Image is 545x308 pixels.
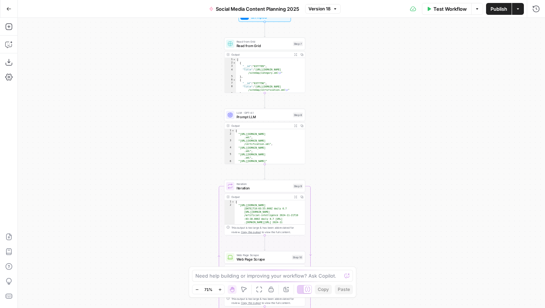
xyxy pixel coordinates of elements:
[224,85,236,92] div: 8
[241,301,261,304] span: Copy the output
[233,78,236,82] span: Toggle code folding, rows 6 through 9
[264,22,265,37] g: Edge from start to step_7
[231,53,291,57] div: Output
[264,93,265,108] g: Edge from step_7 to step_8
[338,286,350,293] span: Paste
[292,255,303,260] div: Step 10
[237,110,291,115] span: LLM · GPT-4.1
[224,160,235,166] div: 6
[224,109,305,164] div: LLM · GPT-4.1Prompt LLMStep 8Output[ "[URL][DOMAIN_NAME] .xml", "[URL][DOMAIN_NAME] /certificatio...
[279,13,288,18] div: Inputs
[224,146,235,153] div: 4
[308,6,331,12] span: Version 18
[264,164,265,179] g: Edge from step_8 to step_9
[224,200,235,203] div: 1
[237,256,290,262] span: Web Page Scrape
[241,230,261,233] span: Copy the output
[305,4,341,14] button: Version 18
[231,123,291,127] div: Output
[293,42,303,46] div: Step 7
[251,15,277,20] span: Set Inputs
[224,58,236,61] div: 1
[204,287,212,292] span: 71%
[224,139,235,146] div: 3
[231,129,234,132] span: Toggle code folding, rows 1 through 8
[237,114,291,119] span: Prompt LLM
[224,65,236,68] div: 3
[224,82,236,85] div: 7
[224,78,236,82] div: 6
[224,62,236,65] div: 2
[318,286,329,293] span: Copy
[231,266,291,270] div: Output
[237,253,290,257] span: Web Page Scrape
[335,285,353,294] button: Paste
[224,132,235,139] div: 2
[224,75,236,78] div: 5
[237,43,291,48] span: Read from Grid
[231,200,234,203] span: Toggle code folding, rows 1 through 3
[224,153,235,160] div: 5
[231,195,291,199] div: Output
[224,92,236,95] div: 9
[237,182,291,186] span: Iteration
[486,3,512,15] button: Publish
[233,58,236,61] span: Toggle code folding, rows 1 through 26
[433,5,467,13] span: Test Workflow
[315,285,332,294] button: Copy
[422,3,471,15] button: Test Workflow
[264,235,265,251] g: Edge from step_9 to step_10
[224,68,236,75] div: 4
[293,184,303,189] div: Step 9
[237,39,291,43] span: Read from Grid
[231,226,303,234] div: This output is too large & has been abbreviated for review. to view the full content.
[233,62,236,65] span: Toggle code folding, rows 2 through 5
[216,5,299,13] span: Social Media Content Planning 2025
[224,129,235,132] div: 1
[293,113,303,117] div: Step 8
[224,9,305,22] div: Set InputsInputs
[491,5,507,13] span: Publish
[224,180,305,235] div: IterationIterationStep 9Output[ "[URL][DOMAIN_NAME] [DATE]T10:03:55.000Z daily 0.7 [URL][DOMAIN_N...
[224,37,305,93] div: Read from GridRead from GridStep 7Output[ { "__id":"8377789", "Title":"[URL][DOMAIN_NAME] /sitema...
[205,3,304,15] button: Social Media Content Planning 2025
[237,185,291,191] span: Iteration
[231,297,303,305] div: This output is too large & has been abbreviated for review. to view the full content.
